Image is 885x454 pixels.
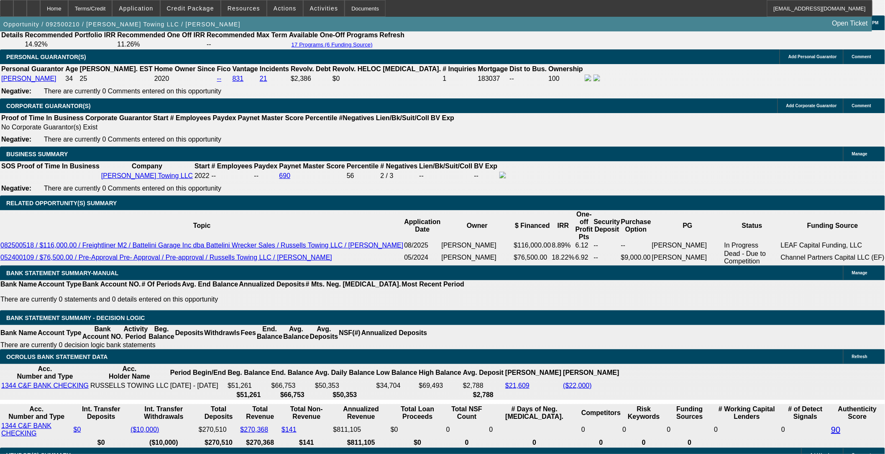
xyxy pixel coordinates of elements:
b: Negative: [1,185,31,192]
td: -- [206,40,288,49]
th: Fees [240,325,256,341]
td: [PERSON_NAME] [441,241,514,250]
th: # Of Periods [141,280,182,289]
td: 183037 [478,74,509,83]
td: $270,510 [198,422,239,438]
td: -- [474,171,498,181]
p: There are currently 0 statements and 0 details entered on this opportunity [0,296,464,303]
b: Personal Guarantor [1,65,64,72]
td: $2,386 [290,74,331,83]
th: IRR [552,210,575,241]
th: Proof of Time In Business [1,114,84,122]
b: # Negatives [380,163,417,170]
a: ($10,000) [130,426,159,433]
span: Activities [310,5,338,12]
div: 56 [347,172,379,180]
a: 21 [260,75,267,82]
td: 2022 [194,171,210,181]
th: Sum of the Total NSF Count and Total Overdraft Fee Count from Ocrolus [446,405,488,421]
a: 90 [831,425,840,434]
td: 14.92% [24,40,116,49]
b: Start [153,114,168,121]
th: End. Balance [256,325,283,341]
th: Beg. Balance [227,365,270,381]
b: Revolv. Debt [291,65,331,72]
a: [PERSON_NAME] Towing LLC [101,172,193,179]
td: 11.26% [117,40,205,49]
td: $9,000.00 [621,250,652,266]
th: # Days of Neg. [MEDICAL_DATA]. [489,405,580,421]
th: Refresh [379,31,405,39]
b: Start [194,163,210,170]
th: # Working Capital Lenders [714,405,780,421]
td: LEAF Capital Funding, LLC [780,241,885,250]
th: Total Non-Revenue [281,405,332,421]
td: $51,261 [227,382,270,390]
th: Security Deposit [593,210,621,241]
th: Deposits [175,325,204,341]
th: Annualized Deposits [238,280,305,289]
th: Avg. Deposit [463,365,504,381]
b: Paynet Master Score [279,163,345,170]
th: One-off Profit Pts [575,210,593,241]
td: 0 [622,422,665,438]
th: SOS [1,162,16,170]
span: Comment [852,103,871,108]
span: Application [119,5,153,12]
th: Avg. Deposits [309,325,339,341]
th: Account Type [37,325,82,341]
b: [PERSON_NAME]. EST [80,65,153,72]
a: $0 [74,426,81,433]
th: $ Financed [514,210,552,241]
td: $0 [390,422,445,438]
th: Owner [441,210,514,241]
th: Total Loan Proceeds [390,405,445,421]
td: 25 [79,74,153,83]
td: $0 [332,74,442,83]
b: Age [65,65,78,72]
th: Activity Period [123,325,148,341]
span: Comment [852,54,871,59]
span: BUSINESS SUMMARY [6,151,68,157]
th: Period Begin/End [170,365,226,381]
b: BV Exp [474,163,498,170]
td: 8.89% [552,241,575,250]
th: Proof of Time In Business [17,162,100,170]
td: -- [509,74,547,83]
th: Avg. End Balance [182,280,239,289]
th: [PERSON_NAME] [505,365,562,381]
th: Total Deposits [198,405,239,421]
td: Channel Partners Capital LLC (EF) [780,250,885,266]
th: Status [724,210,780,241]
th: Beg. Balance [148,325,174,341]
th: # Mts. Neg. [MEDICAL_DATA]. [305,280,402,289]
b: BV Exp [431,114,454,121]
b: #Negatives [339,114,375,121]
th: Bank Account NO. [82,325,123,341]
span: RELATED OPPORTUNITY(S) SUMMARY [6,200,117,206]
a: 1344 C&F BANK CHECKING [1,422,51,437]
th: Most Recent Period [402,280,465,289]
td: 0 [581,422,621,438]
td: -- [419,171,473,181]
td: [PERSON_NAME] [652,250,724,266]
th: Recommended Max Term [206,31,288,39]
img: facebook-icon.png [585,75,591,81]
span: Resources [228,5,260,12]
th: Withdrawls [204,325,240,341]
span: Refresh [852,354,867,359]
b: Negative: [1,88,31,95]
b: Percentile [347,163,379,170]
b: Home Owner Since [154,65,215,72]
span: Add Personal Guarantor [788,54,837,59]
th: Annualized Deposits [361,325,427,341]
b: Fico [217,65,231,72]
a: ($22,000) [563,382,592,389]
th: 0 [581,439,621,447]
b: Incidents [260,65,289,72]
a: [PERSON_NAME] [1,75,56,82]
th: Total Revenue [240,405,281,421]
th: Recommended Portfolio IRR [24,31,116,39]
b: Ownership [548,65,583,72]
td: $2,788 [463,382,504,390]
